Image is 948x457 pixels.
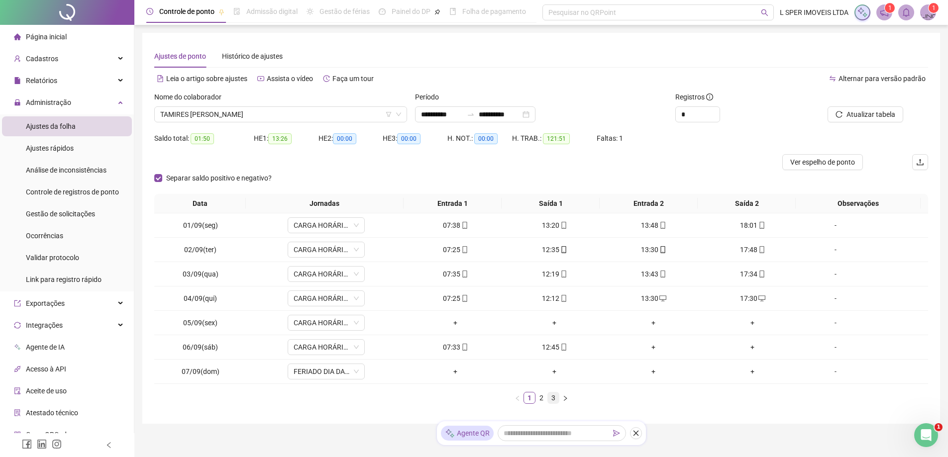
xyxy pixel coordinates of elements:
span: mobile [757,222,765,229]
span: Registros [675,91,713,102]
span: bell [902,8,911,17]
div: + [509,366,600,377]
button: Ver espelho de ponto [782,154,863,170]
span: clock-circle [146,8,153,15]
span: L SPER IMOVEIS LTDA [780,7,848,18]
sup: 1 [885,3,895,13]
iframe: Intercom live chat [914,423,938,447]
li: Próxima página [559,392,571,404]
span: pushpin [218,9,224,15]
img: sparkle-icon.fc2bf0ac1784a2077858766a79e2daf3.svg [857,7,868,18]
div: HE 3: [383,133,447,144]
span: pushpin [434,9,440,15]
th: Observações [796,194,921,213]
span: 03/09(qua) [183,270,218,278]
span: dashboard [379,8,386,15]
div: Histórico de ajustes [222,51,283,62]
div: 07:25 [410,244,501,255]
a: 1 [524,392,535,403]
div: HE 1: [254,133,318,144]
span: audit [14,387,21,394]
div: 13:48 [608,220,699,231]
span: Controle de registros de ponto [26,188,119,196]
button: right [559,392,571,404]
span: Relatórios [26,77,57,85]
span: Atestado técnico [26,409,78,417]
span: 13:26 [268,133,292,144]
span: mobile [757,246,765,253]
div: - [806,220,865,231]
span: CARGA HORÁRIA SERVIÇOS GERAIS SEG A SEX [294,315,359,330]
th: Saída 1 [502,194,600,213]
div: + [410,366,501,377]
div: 12:45 [509,342,600,353]
span: desktop [757,295,765,302]
span: CARGA HORÁRIA SERVIÇOS GERAIS SEG A SEX [294,242,359,257]
div: - [806,317,865,328]
span: mobile [460,344,468,351]
span: api [14,366,21,372]
span: Folha de pagamento [462,7,526,15]
div: 17:30 [707,293,798,304]
span: export [14,300,21,307]
span: 1 [935,423,943,431]
div: 13:30 [608,293,699,304]
span: Agente de IA [26,343,65,351]
span: Exportações [26,299,65,307]
span: CARGA HORÁRIA SERVIÇOS GERAIS SEG A SEX [294,291,359,306]
span: Admissão digital [246,7,298,15]
span: Gerar QRCode [26,431,70,439]
span: down [353,344,359,350]
div: 13:20 [509,220,600,231]
span: 06/09(sáb) [183,343,218,351]
span: Gestão de solicitações [26,210,95,218]
div: 18:01 [707,220,798,231]
span: Gestão de férias [319,7,370,15]
span: mobile [559,344,567,351]
span: mobile [559,295,567,302]
span: sun [307,8,314,15]
th: Saída 2 [698,194,796,213]
span: mobile [757,271,765,277]
span: CARGA HORÁRIA SERVIÇOS GERAIS SEG A SEX [294,267,359,281]
th: Jornadas [246,194,404,213]
span: home [14,33,21,40]
span: mobile [460,295,468,302]
span: Aceite de uso [26,387,67,395]
button: left [512,392,524,404]
span: Controle de ponto [159,7,214,15]
div: 07:25 [410,293,501,304]
div: 17:48 [707,244,798,255]
span: filter [386,111,392,117]
span: 121:51 [543,133,570,144]
span: lock [14,99,21,106]
span: Ajustes rápidos [26,144,74,152]
span: sync [14,322,21,329]
div: 07:35 [410,269,501,279]
span: Análise de inconsistências [26,166,106,174]
div: + [707,366,798,377]
span: left [105,442,112,449]
span: file-done [233,8,240,15]
span: desktop [658,295,666,302]
th: Entrada 2 [600,194,698,213]
span: TAMIRES IZABEL DE OLIVEIRA [160,107,401,122]
span: 01:50 [191,133,214,144]
div: Saldo total: [154,133,254,144]
li: 1 [524,392,535,404]
span: CARGA HORÁRIA SERVIÇOS GERAIS SAB [294,340,359,355]
div: + [608,366,699,377]
span: 1 [888,4,892,11]
span: 04/09(qui) [184,294,217,302]
a: 3 [548,392,559,403]
sup: Atualize o seu contato no menu Meus Dados [929,3,939,13]
span: Observações [800,198,917,209]
span: down [353,320,359,326]
span: 01/09(seg) [183,221,218,229]
div: 07:33 [410,342,501,353]
span: mobile [460,246,468,253]
span: 00:00 [474,133,498,144]
span: Ajustes da folha [26,122,76,130]
div: H. NOT.: [447,133,512,144]
span: Validar protocolo [26,254,79,262]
